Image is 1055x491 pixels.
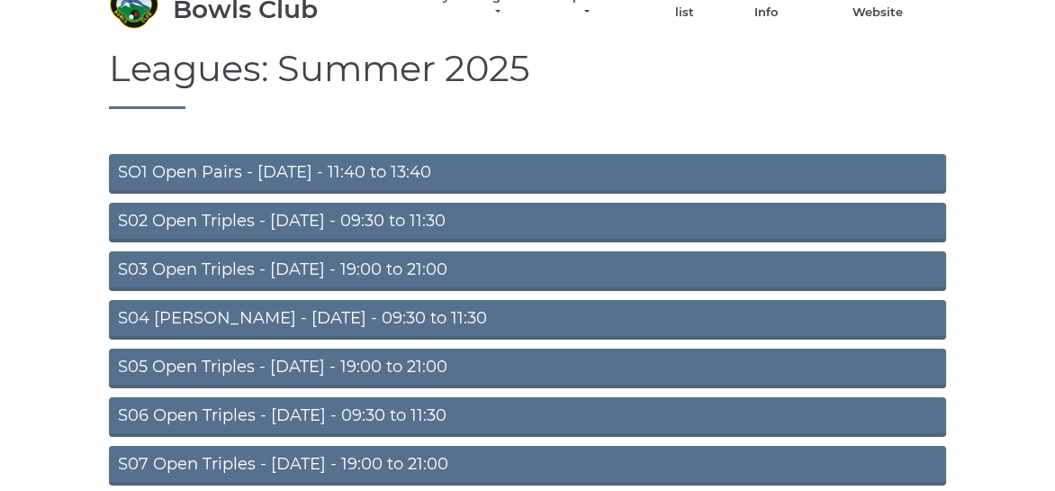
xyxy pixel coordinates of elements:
[109,397,946,437] a: S06 Open Triples - [DATE] - 09:30 to 11:30
[109,49,946,109] h1: Leagues: Summer 2025
[109,446,946,486] a: S07 Open Triples - [DATE] - 19:00 to 21:00
[109,300,946,340] a: S04 [PERSON_NAME] - [DATE] - 09:30 to 11:30
[109,251,946,291] a: S03 Open Triples - [DATE] - 19:00 to 21:00
[109,203,946,242] a: S02 Open Triples - [DATE] - 09:30 to 11:30
[109,154,946,194] a: SO1 Open Pairs - [DATE] - 11:40 to 13:40
[109,349,946,388] a: S05 Open Triples - [DATE] - 19:00 to 21:00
